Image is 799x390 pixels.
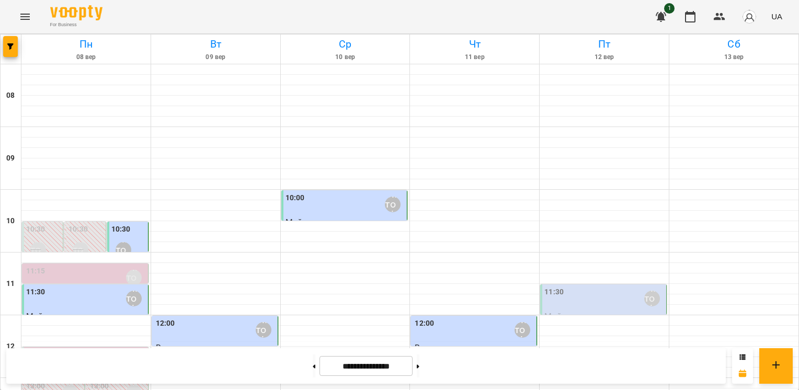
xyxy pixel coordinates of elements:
[116,242,131,258] div: Вікторія
[69,224,88,235] label: 10:30
[385,197,401,212] div: Вікторія
[6,215,15,227] h6: 10
[126,270,142,285] div: Вікторія
[286,192,305,204] label: 10:00
[544,311,566,321] span: Майя
[671,52,797,62] h6: 13 вер
[282,52,408,62] h6: 10 вер
[111,224,131,235] label: 10:30
[126,291,142,306] div: Вікторія
[282,36,408,52] h6: Ср
[412,36,538,52] h6: Чт
[26,224,45,235] label: 10:30
[156,318,175,329] label: 12:00
[771,11,782,22] span: UA
[742,9,757,24] img: avatar_s.png
[153,36,279,52] h6: Вт
[412,52,538,62] h6: 11 вер
[6,153,15,164] h6: 09
[26,266,45,277] label: 11:15
[13,4,38,29] button: Menu
[50,5,102,20] img: Voopty Logo
[644,291,660,306] div: Вікторія
[23,36,149,52] h6: Пн
[671,36,797,52] h6: Сб
[544,286,564,298] label: 11:30
[286,217,307,227] span: Майя
[153,52,279,62] h6: 09 вер
[767,7,786,26] button: UA
[73,242,88,258] div: Вікторія
[30,242,46,258] div: Вікторія
[664,3,675,14] span: 1
[50,21,102,28] span: For Business
[515,322,530,338] div: Вікторія
[256,322,271,338] div: Вікторія
[6,341,15,352] h6: 12
[6,278,15,290] h6: 11
[23,52,149,62] h6: 08 вер
[6,90,15,101] h6: 08
[415,318,434,329] label: 12:00
[26,311,48,321] span: Майя
[541,52,667,62] h6: 12 вер
[26,286,45,298] label: 11:30
[541,36,667,52] h6: Пт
